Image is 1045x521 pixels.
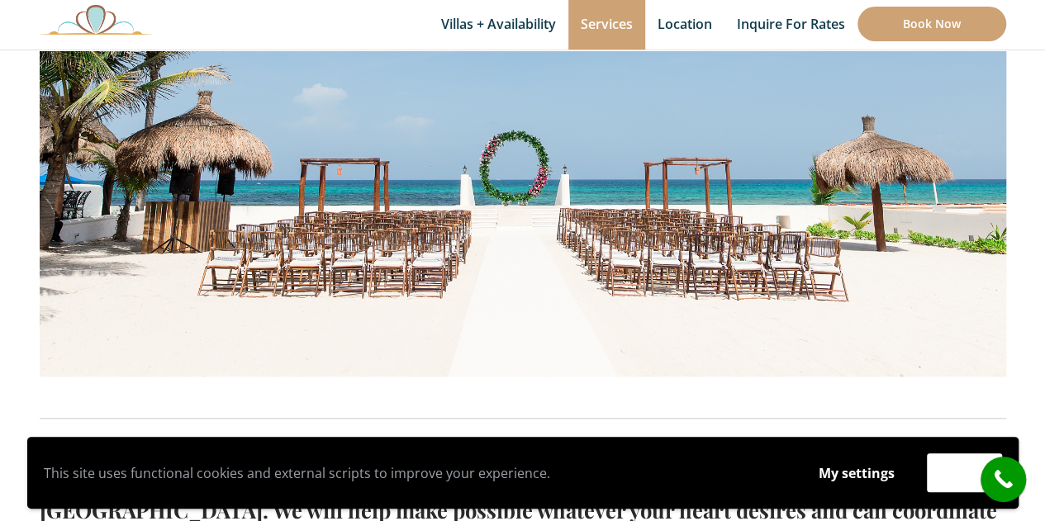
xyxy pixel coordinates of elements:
[985,461,1022,498] i: call
[40,4,152,35] img: Awesome Logo
[803,454,910,492] button: My settings
[857,7,1006,41] a: Book Now
[927,453,1002,492] button: Accept
[981,457,1026,502] a: call
[44,461,786,485] p: This site uses functional cookies and external scripts to improve your experience.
